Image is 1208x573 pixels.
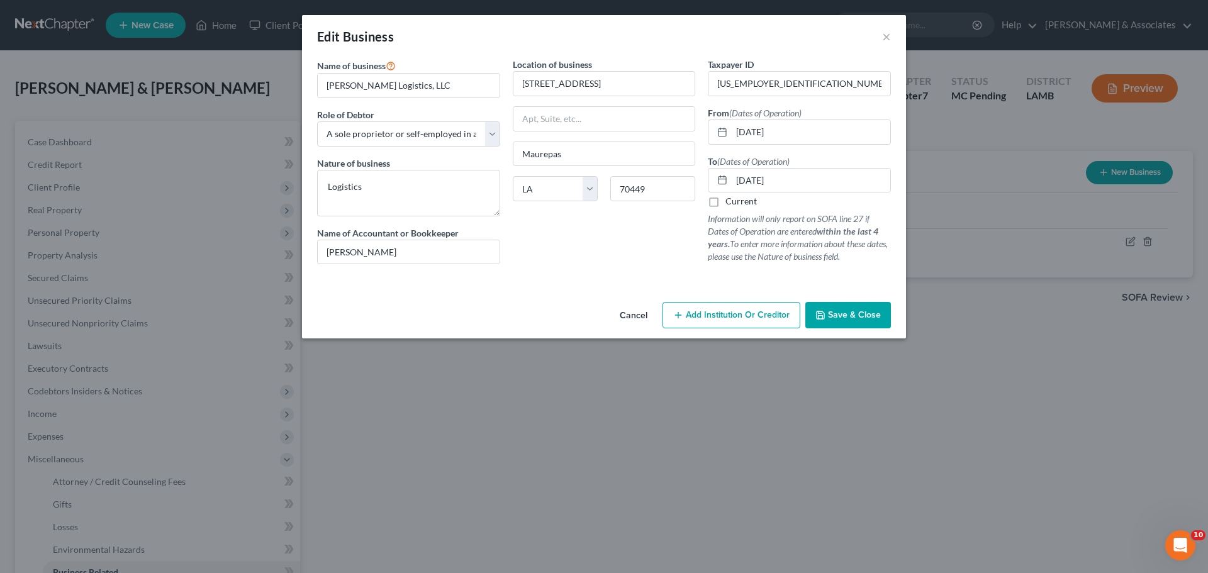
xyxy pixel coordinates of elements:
button: Save & Close [805,302,891,328]
input: Enter name... [318,74,500,97]
button: × [882,29,891,44]
span: (Dates of Operation) [729,108,802,118]
label: Location of business [513,58,592,71]
button: Cancel [610,303,657,328]
input: -- [318,240,500,264]
iframe: Intercom live chat [1165,530,1195,560]
input: MM/DD/YYYY [732,169,890,192]
span: Edit [317,29,340,44]
input: Enter zip... [610,176,695,201]
label: Name of Accountant or Bookkeeper [317,226,459,240]
input: Enter city... [513,142,695,166]
span: Name of business [317,60,386,71]
p: Information will only report on SOFA line 27 if Dates of Operation are entered To enter more info... [708,213,891,263]
span: Business [343,29,394,44]
span: Add Institution Or Creditor [686,309,790,320]
input: Enter address... [513,72,695,96]
label: Nature of business [317,157,390,170]
span: (Dates of Operation) [717,156,790,167]
button: Add Institution Or Creditor [663,302,800,328]
span: Save & Close [828,309,881,320]
label: To [708,155,790,168]
input: Apt, Suite, etc... [513,107,695,131]
span: 10 [1191,530,1205,540]
span: Role of Debtor [317,109,374,120]
input: # [708,72,890,96]
label: Current [725,195,757,208]
label: Taxpayer ID [708,58,754,71]
input: MM/DD/YYYY [732,120,890,144]
label: From [708,106,802,120]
